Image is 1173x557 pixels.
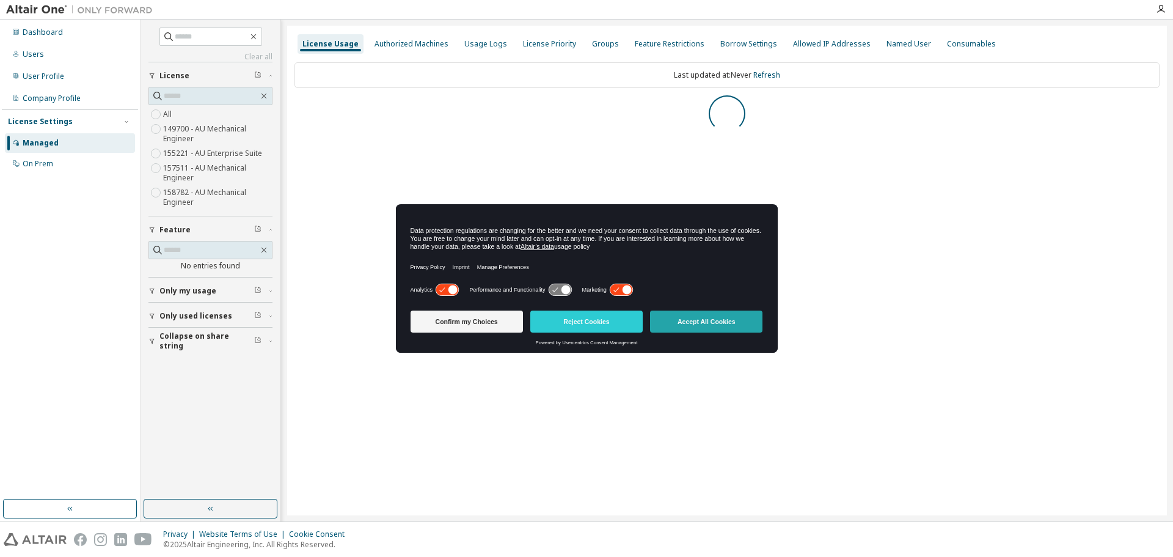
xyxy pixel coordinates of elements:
span: Collapse on share string [159,331,254,351]
div: Groups [592,39,619,49]
button: Feature [148,216,272,243]
span: License [159,71,189,81]
span: Clear filter [254,336,261,346]
img: Altair One [6,4,159,16]
p: © 2025 Altair Engineering, Inc. All Rights Reserved. [163,539,352,550]
div: Feature Restrictions [635,39,704,49]
span: Clear filter [254,71,261,81]
div: Privacy [163,529,199,539]
img: facebook.svg [74,533,87,546]
span: Only used licenses [159,311,232,321]
div: Allowed IP Addresses [793,39,871,49]
button: Collapse on share string [148,328,272,355]
label: 149700 - AU Mechanical Engineer [163,122,272,146]
label: All [163,107,174,122]
img: altair_logo.svg [4,533,67,546]
div: Dashboard [23,28,63,37]
span: Clear filter [254,311,261,321]
button: License [148,62,272,89]
div: Website Terms of Use [199,529,289,539]
div: Usage Logs [464,39,507,49]
a: Refresh [753,70,780,80]
div: License Settings [8,117,73,127]
button: Only my usage [148,278,272,304]
div: Company Profile [23,94,81,103]
div: Consumables [947,39,996,49]
div: Last updated at: Never [294,62,1160,88]
img: linkedin.svg [114,533,127,546]
span: Only my usage [159,286,216,296]
span: Clear filter [254,286,261,296]
label: 155221 - AU Enterprise Suite [163,146,265,161]
button: Only used licenses [148,303,272,330]
div: Borrow Settings [720,39,777,49]
img: instagram.svg [94,533,107,546]
a: Clear all [148,52,272,62]
label: 157511 - AU Mechanical Engineer [163,161,272,185]
div: User Profile [23,72,64,81]
div: On Prem [23,159,53,169]
img: youtube.svg [134,533,152,546]
div: Named User [886,39,931,49]
div: Managed [23,138,59,148]
div: License Priority [523,39,576,49]
span: Clear filter [254,225,261,235]
span: Feature [159,225,191,235]
label: 158782 - AU Mechanical Engineer [163,185,272,210]
div: No entries found [148,261,272,271]
div: Cookie Consent [289,529,352,539]
div: Authorized Machines [375,39,448,49]
div: License Usage [302,39,359,49]
div: Users [23,50,44,59]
